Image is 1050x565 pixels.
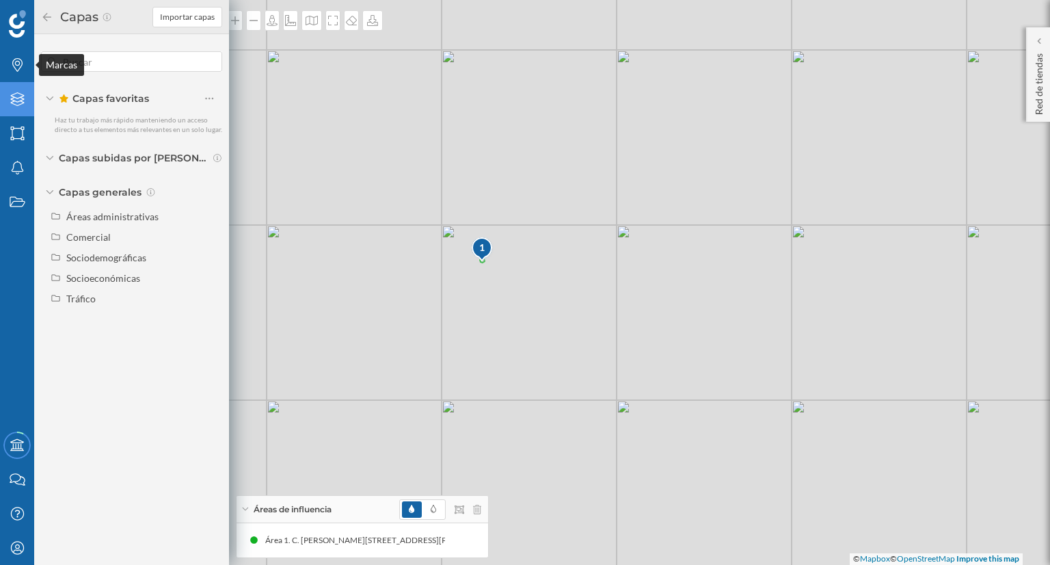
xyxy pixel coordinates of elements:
[27,10,76,22] span: Soporte
[471,241,494,254] div: 1
[66,211,159,222] div: Áreas administrativas
[53,6,102,28] h2: Capas
[59,185,142,199] span: Capas generales
[471,237,494,263] img: pois-map-marker.svg
[956,553,1019,564] a: Improve this map
[160,11,215,23] span: Importar capas
[66,293,96,304] div: Tráfico
[254,503,332,516] span: Áreas de influencia
[9,10,26,38] img: Geoblink Logo
[1032,48,1046,115] p: Red de tiendas
[59,151,209,165] span: Capas subidas por [PERSON_NAME] [GEOGRAPHIC_DATA]
[260,534,528,547] div: Área 1. C. [PERSON_NAME][STREET_ADDRESS][PERSON_NAME] (Grid)
[897,553,955,564] a: OpenStreetMap
[66,231,111,243] div: Comercial
[39,54,84,76] div: Marcas
[471,237,492,261] div: 1
[59,92,149,105] span: Capas favoritas
[66,272,140,284] div: Socioeconómicas
[66,252,146,263] div: Sociodemográficas
[55,116,222,133] span: Haz tu trabajo más rápido manteniendo un acceso directo a tus elementos más relevantes en un solo...
[860,553,890,564] a: Mapbox
[850,553,1023,565] div: © ©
